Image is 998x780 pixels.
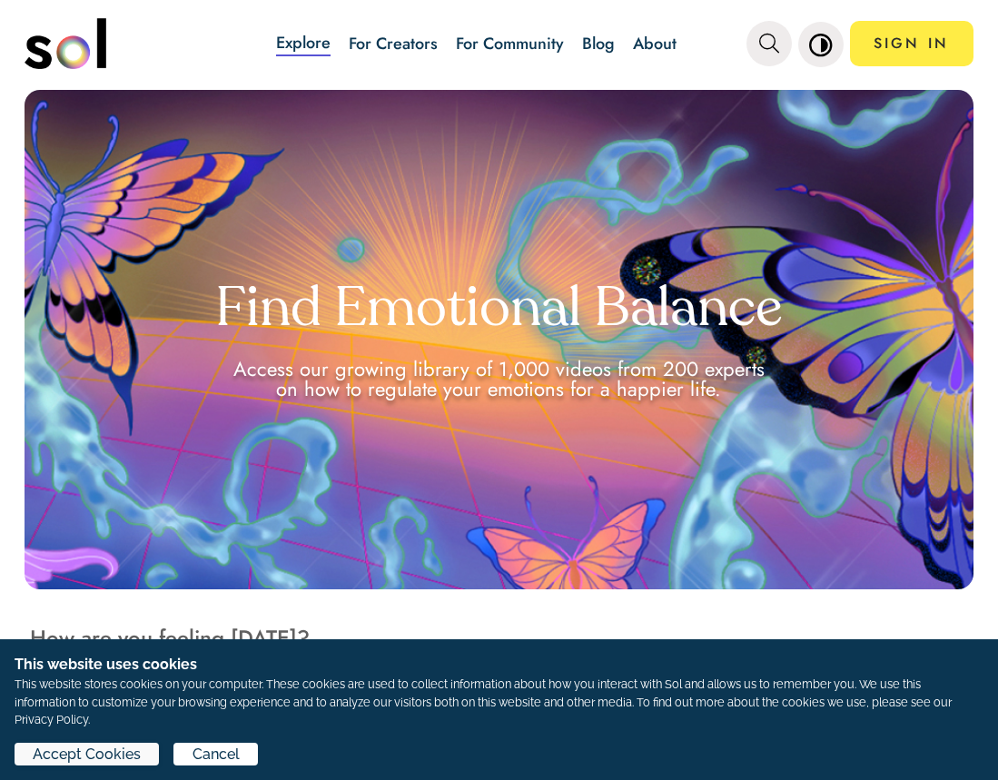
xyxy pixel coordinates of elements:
p: This website stores cookies on your computer. These cookies are used to collect information about... [15,676,983,728]
a: About [633,32,677,55]
nav: main navigation [25,12,973,75]
img: logo [25,18,106,69]
button: Cancel [173,743,257,765]
h2: How are you feeling [DATE]? [30,626,998,651]
button: Accept Cookies [15,743,159,765]
a: For Creators [349,32,438,55]
a: Explore [276,31,331,56]
h1: This website uses cookies [15,654,983,676]
a: Blog [582,32,615,55]
span: Cancel [193,744,240,765]
h1: Find Emotional Balance [215,281,783,341]
span: Accept Cookies [33,744,141,765]
div: Access our growing library of 1,000 videos from 200 experts on how to regulate your emotions for ... [221,359,777,399]
a: SIGN IN [850,21,973,66]
a: For Community [456,32,564,55]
